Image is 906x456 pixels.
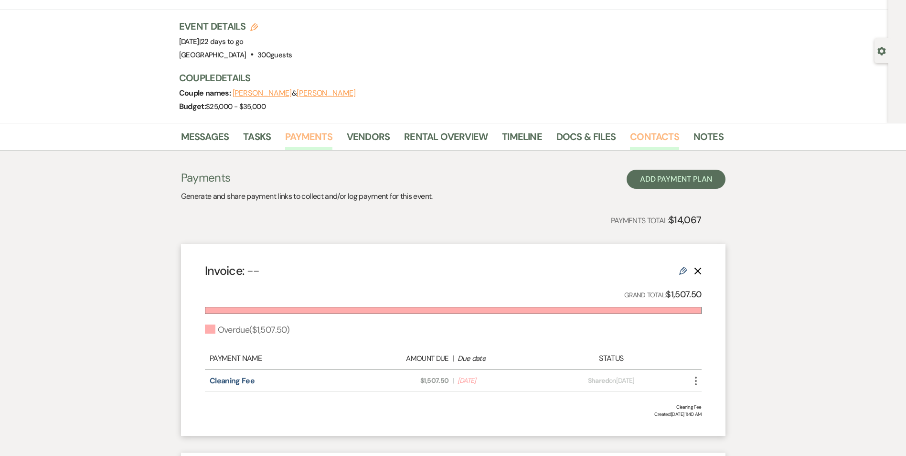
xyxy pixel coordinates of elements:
[669,214,702,226] strong: $14,067
[179,50,246,60] span: [GEOGRAPHIC_DATA]
[233,88,356,98] span: &
[693,129,724,150] a: Notes
[247,263,260,279] span: --
[452,376,453,386] span: |
[205,411,702,418] span: Created: [DATE] 11:40 AM
[210,353,356,364] div: Payment Name
[550,353,672,364] div: Status
[257,50,292,60] span: 300 guests
[347,129,390,150] a: Vendors
[179,37,244,46] span: [DATE]
[210,376,255,386] a: Cleaning Fee
[666,289,701,300] strong: $1,507.50
[297,89,356,97] button: [PERSON_NAME]
[179,88,233,98] span: Couple names:
[179,101,206,111] span: Budget:
[877,46,886,55] button: Open lead details
[181,190,433,203] p: Generate and share payment links to collect and/or log payment for this event.
[205,403,702,411] div: Cleaning Fee
[502,129,542,150] a: Timeline
[205,324,290,337] div: Overdue ( $1,507.50 )
[356,353,551,364] div: |
[404,129,488,150] a: Rental Overview
[199,37,244,46] span: |
[181,129,229,150] a: Messages
[550,376,672,386] div: on [DATE]
[233,89,292,97] button: [PERSON_NAME]
[611,212,702,228] p: Payments Total:
[285,129,332,150] a: Payments
[205,262,260,279] h4: Invoice:
[556,129,616,150] a: Docs & Files
[458,376,545,386] span: [DATE]
[627,170,725,189] button: Add Payment Plan
[179,20,292,33] h3: Event Details
[201,37,244,46] span: 22 days to go
[179,71,714,85] h3: Couple Details
[206,102,266,111] span: $25,000 - $35,000
[361,353,448,364] div: Amount Due
[458,353,545,364] div: Due date
[361,376,448,386] span: $1,507.50
[181,170,433,186] h3: Payments
[243,129,271,150] a: Tasks
[630,129,679,150] a: Contacts
[624,288,702,302] p: Grand Total:
[588,376,609,385] span: Shared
